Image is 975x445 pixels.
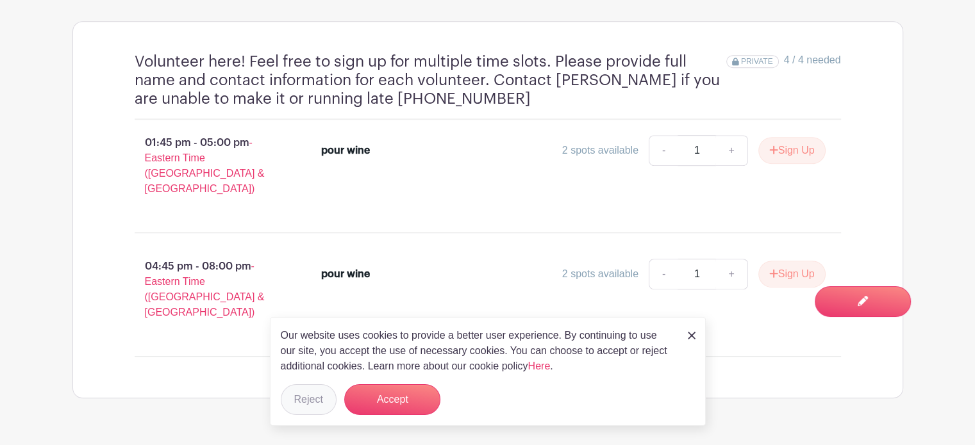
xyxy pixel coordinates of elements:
[344,384,440,415] button: Accept
[562,266,638,282] div: 2 spots available
[741,57,773,66] span: PRIVATE
[114,130,301,202] p: 01:45 pm - 05:00 pm
[135,53,727,108] h4: Volunteer here! Feel free to sign up for multiple time slots. Please provide full name and contac...
[649,135,678,166] a: -
[321,266,370,282] div: pour wine
[281,384,337,415] button: Reject
[145,261,265,318] span: - Eastern Time ([GEOGRAPHIC_DATA] & [GEOGRAPHIC_DATA])
[784,53,841,68] span: 4 / 4 needed
[688,332,696,339] img: close_button-5f87c8562297e5c2d7936805f587ecaba9071eb48480494691a3f1689db116b3.svg
[562,143,638,158] div: 2 spots available
[321,143,370,158] div: pour wine
[114,254,301,325] p: 04:45 pm - 08:00 pm
[758,261,826,287] button: Sign Up
[715,135,747,166] a: +
[758,137,826,164] button: Sign Up
[649,259,678,289] a: -
[528,360,551,371] a: Here
[281,328,674,374] p: Our website uses cookies to provide a better user experience. By continuing to use our site, you ...
[715,259,747,289] a: +
[145,137,265,194] span: - Eastern Time ([GEOGRAPHIC_DATA] & [GEOGRAPHIC_DATA])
